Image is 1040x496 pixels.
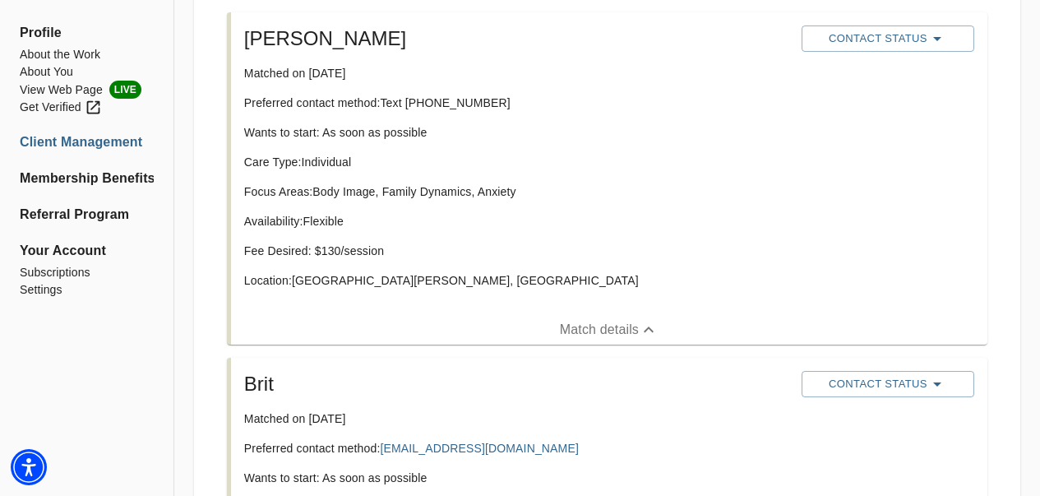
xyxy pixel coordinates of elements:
span: Contact Status [810,374,966,394]
p: Focus Areas: Body Image, Family Dynamics, Anxiety [244,183,788,200]
span: LIVE [109,81,141,99]
h5: Brit [244,371,788,397]
p: Availability: Flexible [244,213,788,229]
p: Care Type: Individual [244,154,788,170]
a: Get Verified [20,99,154,116]
div: Get Verified [20,99,102,116]
a: Client Management [20,132,154,152]
span: Your Account [20,241,154,261]
a: Membership Benefits [20,169,154,188]
p: Location: [GEOGRAPHIC_DATA][PERSON_NAME], [GEOGRAPHIC_DATA] [244,272,788,289]
button: Contact Status [802,25,974,52]
a: About the Work [20,46,154,63]
div: Accessibility Menu [11,449,47,485]
a: View Web PageLIVE [20,81,154,99]
p: Fee Desired: $ 130 /session [244,243,788,259]
span: Profile [20,23,154,43]
p: Wants to start: As soon as possible [244,470,788,486]
p: Matched on [DATE] [244,65,788,81]
p: Matched on [DATE] [244,410,788,427]
a: [EMAIL_ADDRESS][DOMAIN_NAME] [380,442,578,455]
a: Subscriptions [20,264,154,281]
p: Match details [560,320,639,340]
p: Wants to start: As soon as possible [244,124,788,141]
li: View Web Page [20,81,154,99]
button: Match details [231,315,987,345]
p: Preferred contact method: Text [PHONE_NUMBER] [244,95,788,111]
button: Contact Status [802,371,974,397]
h5: [PERSON_NAME] [244,25,788,52]
p: Preferred contact method: [244,440,788,457]
a: About You [20,63,154,81]
a: Referral Program [20,205,154,225]
a: Settings [20,281,154,299]
span: Contact Status [810,29,966,49]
